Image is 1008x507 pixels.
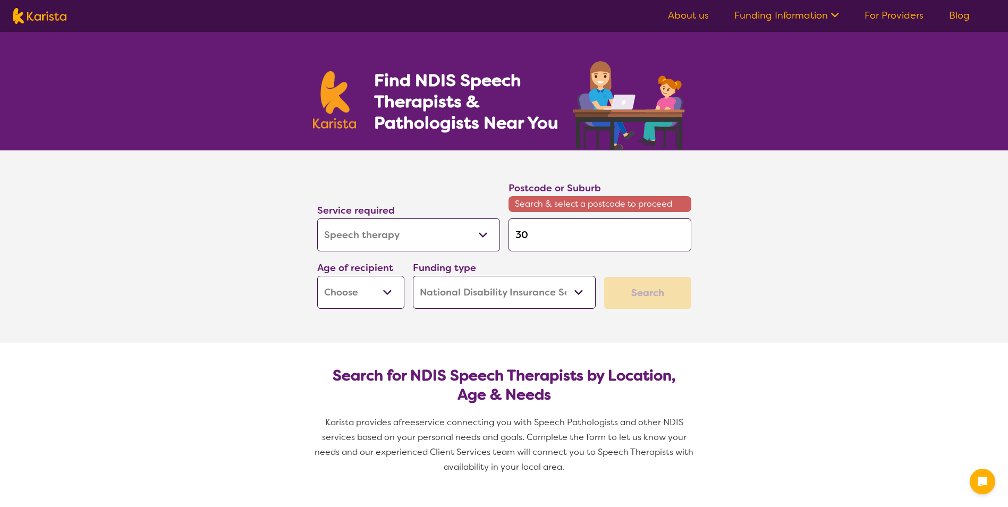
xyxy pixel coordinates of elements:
[317,261,393,274] label: Age of recipient
[315,417,696,472] span: service connecting you with Speech Pathologists and other NDIS services based on your personal ne...
[413,261,476,274] label: Funding type
[668,9,709,22] a: About us
[313,71,357,129] img: Karista logo
[326,366,683,404] h2: Search for NDIS Speech Therapists by Location, Age & Needs
[564,57,696,150] img: speech-therapy
[317,204,395,217] label: Service required
[949,9,970,22] a: Blog
[399,417,416,428] span: free
[374,70,571,133] h1: Find NDIS Speech Therapists & Pathologists Near You
[734,9,839,22] a: Funding Information
[509,182,601,195] label: Postcode or Suburb
[13,8,66,24] img: Karista logo
[509,196,691,212] span: Search & select a postcode to proceed
[325,417,399,428] span: Karista provides a
[865,9,924,22] a: For Providers
[509,218,691,251] input: Type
